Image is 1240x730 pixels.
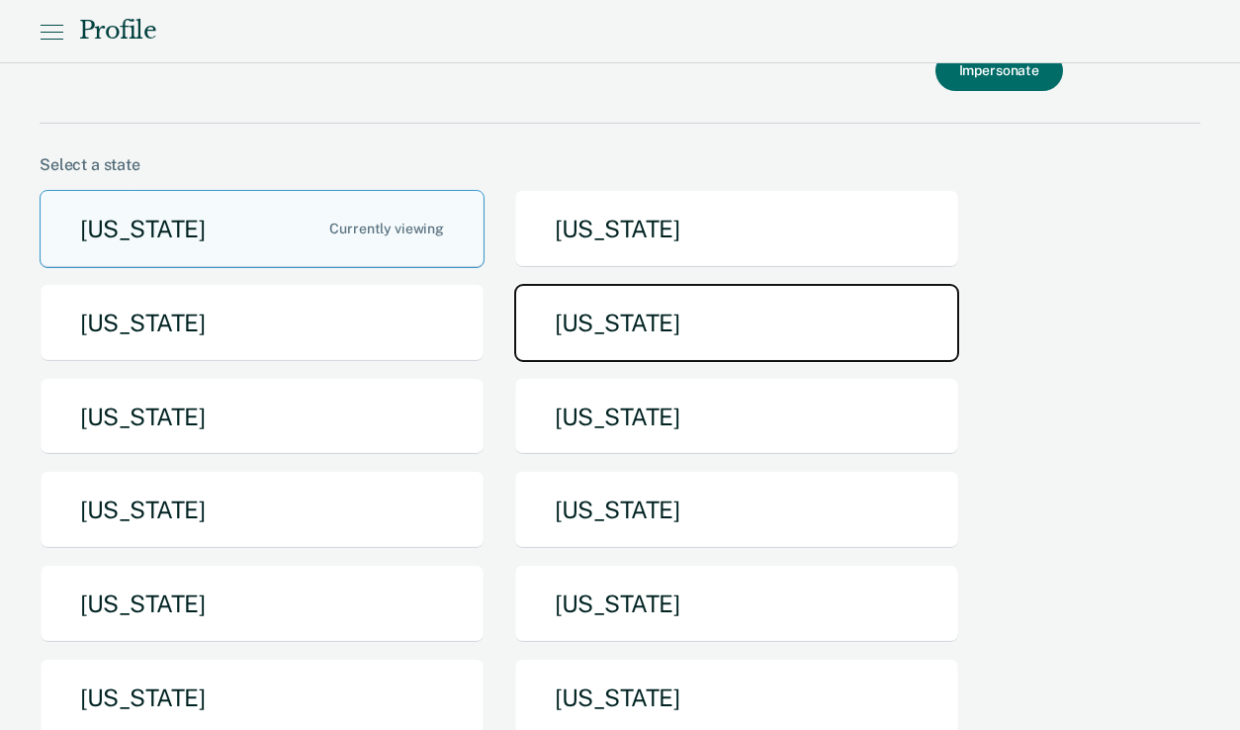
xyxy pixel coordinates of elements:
[514,471,959,549] button: [US_STATE]
[40,565,485,643] button: [US_STATE]
[514,378,959,456] button: [US_STATE]
[40,284,485,362] button: [US_STATE]
[40,378,485,456] button: [US_STATE]
[40,471,485,549] button: [US_STATE]
[514,190,959,268] button: [US_STATE]
[935,50,1063,91] button: Impersonate
[79,17,156,46] div: Profile
[40,155,1200,174] div: Select a state
[514,565,959,643] button: [US_STATE]
[514,284,959,362] button: [US_STATE]
[40,190,485,268] button: [US_STATE]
